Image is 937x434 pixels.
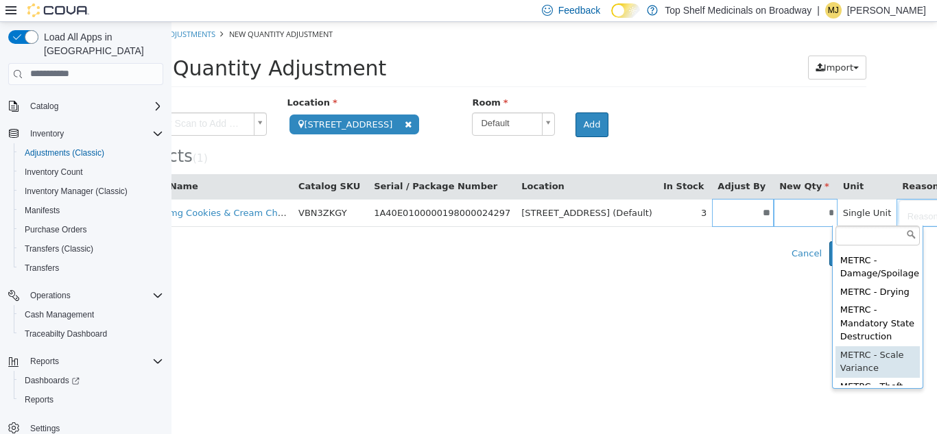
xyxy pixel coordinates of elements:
[25,205,60,216] span: Manifests
[3,124,169,143] button: Inventory
[25,263,59,274] span: Transfers
[19,221,93,238] a: Purchase Orders
[19,306,99,323] a: Cash Management
[19,221,163,238] span: Purchase Orders
[25,287,76,304] button: Operations
[19,202,65,219] a: Manifests
[30,128,64,139] span: Inventory
[25,353,163,370] span: Reports
[14,220,169,239] button: Purchase Orders
[25,309,94,320] span: Cash Management
[30,290,71,301] span: Operations
[664,279,748,324] div: METRC - Mandatory State Destruction
[19,202,163,219] span: Manifests
[14,182,169,201] button: Inventory Manager (Classic)
[828,2,839,19] span: MJ
[25,186,128,197] span: Inventory Manager (Classic)
[3,286,169,305] button: Operations
[19,145,163,161] span: Adjustments (Classic)
[19,326,163,342] span: Traceabilty Dashboard
[25,98,163,114] span: Catalog
[25,394,54,405] span: Reports
[3,97,169,116] button: Catalog
[14,162,169,182] button: Inventory Count
[664,261,748,280] div: METRC - Drying
[19,164,88,180] a: Inventory Count
[611,3,640,18] input: Dark Mode
[14,324,169,343] button: Traceabilty Dashboard
[25,287,163,304] span: Operations
[25,224,87,235] span: Purchase Orders
[19,391,59,408] a: Reports
[14,390,169,409] button: Reports
[25,167,83,178] span: Inventory Count
[847,2,926,19] p: [PERSON_NAME]
[38,30,163,58] span: Load All Apps in [GEOGRAPHIC_DATA]
[19,391,163,408] span: Reports
[817,2,820,19] p: |
[664,356,748,374] div: METRC - Theft
[19,183,133,200] a: Inventory Manager (Classic)
[14,258,169,278] button: Transfers
[664,324,748,356] div: METRC - Scale Variance
[19,183,163,200] span: Inventory Manager (Classic)
[19,372,163,389] span: Dashboards
[25,243,93,254] span: Transfers (Classic)
[25,328,107,339] span: Traceabilty Dashboard
[25,147,104,158] span: Adjustments (Classic)
[27,3,89,17] img: Cova
[14,371,169,390] a: Dashboards
[19,260,163,276] span: Transfers
[19,306,163,323] span: Cash Management
[19,372,85,389] a: Dashboards
[25,98,64,114] button: Catalog
[19,260,64,276] a: Transfers
[25,353,64,370] button: Reports
[19,241,163,257] span: Transfers (Classic)
[14,305,169,324] button: Cash Management
[14,201,169,220] button: Manifests
[665,2,811,19] p: Top Shelf Medicinals on Broadway
[3,352,169,371] button: Reports
[611,18,612,19] span: Dark Mode
[25,125,69,142] button: Inventory
[558,3,600,17] span: Feedback
[30,356,59,367] span: Reports
[30,101,58,112] span: Catalog
[19,241,99,257] a: Transfers (Classic)
[25,125,163,142] span: Inventory
[14,143,169,162] button: Adjustments (Classic)
[19,326,112,342] a: Traceabilty Dashboard
[19,164,163,180] span: Inventory Count
[14,239,169,258] button: Transfers (Classic)
[825,2,842,19] div: Melisa Johnson
[19,145,110,161] a: Adjustments (Classic)
[25,375,80,386] span: Dashboards
[664,230,748,261] div: METRC - Damage/Spoilage
[30,423,60,434] span: Settings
